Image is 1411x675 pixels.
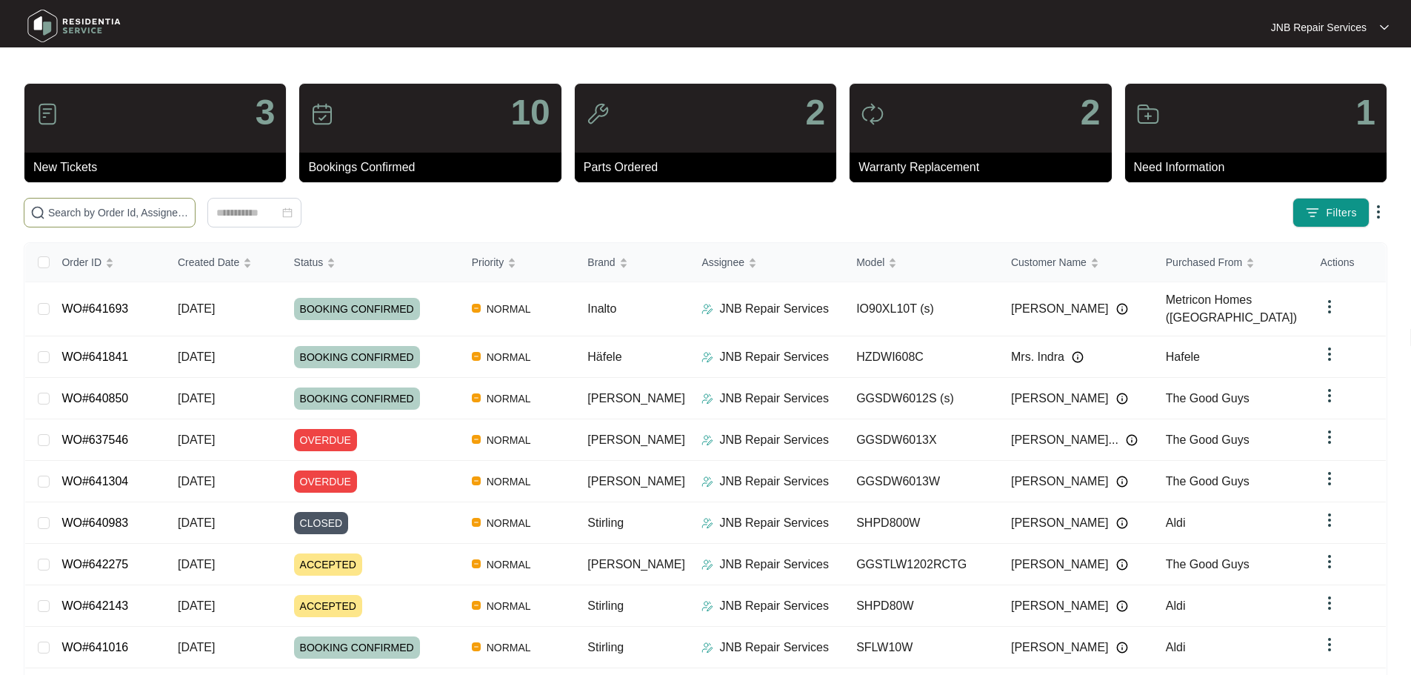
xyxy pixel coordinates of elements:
img: dropdown arrow [1321,345,1338,363]
img: Vercel Logo [472,393,481,402]
img: Assigner Icon [701,642,713,654]
span: [DATE] [178,302,215,315]
img: icon [1136,102,1160,126]
span: NORMAL [481,348,537,366]
span: Status [294,254,324,270]
span: BOOKING CONFIRMED [294,298,420,320]
span: NORMAL [481,597,537,615]
a: WO#642143 [61,599,128,612]
p: 1 [1355,95,1375,130]
p: JNB Repair Services [719,597,829,615]
th: Brand [576,243,690,282]
td: IO90XL10T (s) [844,282,999,336]
img: Vercel Logo [472,642,481,651]
span: Aldi [1166,599,1186,612]
a: WO#642275 [61,558,128,571]
th: Status [282,243,460,282]
span: Customer Name [1011,254,1087,270]
img: dropdown arrow [1321,387,1338,405]
img: Vercel Logo [472,559,481,568]
th: Actions [1309,243,1386,282]
img: dropdown arrow [1370,203,1387,221]
span: [PERSON_NAME] [1011,390,1109,408]
span: Model [856,254,884,270]
span: BOOKING CONFIRMED [294,388,420,410]
p: JNB Repair Services [719,390,829,408]
p: Need Information [1134,159,1387,176]
span: NORMAL [481,556,537,573]
p: JNB Repair Services [1271,20,1367,35]
p: 10 [510,95,550,130]
span: [DATE] [178,475,215,488]
p: New Tickets [33,159,286,176]
td: SHPD80W [844,585,999,627]
img: Assigner Icon [701,517,713,529]
span: NORMAL [481,514,537,532]
td: GGSDW6013W [844,461,999,502]
span: Häfele [587,350,621,363]
span: The Good Guys [1166,433,1250,446]
span: Filters [1326,205,1357,221]
img: Info icon [1116,600,1128,612]
img: dropdown arrow [1321,511,1338,529]
span: Priority [472,254,504,270]
span: The Good Guys [1166,558,1250,571]
img: Info icon [1126,434,1138,446]
span: The Good Guys [1166,475,1250,488]
span: [DATE] [178,350,215,363]
img: Info icon [1072,351,1084,363]
p: JNB Repair Services [719,556,829,573]
td: GGSTLW1202RCTG [844,544,999,585]
img: Assigner Icon [701,559,713,571]
span: [DATE] [178,558,215,571]
img: Info icon [1116,517,1128,529]
img: Assigner Icon [701,600,713,612]
span: Inalto [587,302,616,315]
p: JNB Repair Services [719,300,829,318]
th: Priority [460,243,576,282]
img: Assigner Icon [701,351,713,363]
td: SFLW10W [844,627,999,668]
span: Assignee [701,254,744,270]
p: Parts Ordered [584,159,836,176]
span: Hafele [1166,350,1200,363]
th: Created Date [166,243,282,282]
span: [PERSON_NAME]... [1011,431,1118,449]
th: Assignee [690,243,844,282]
a: WO#640850 [61,392,128,405]
span: BOOKING CONFIRMED [294,636,420,659]
p: JNB Repair Services [719,348,829,366]
img: Info icon [1116,393,1128,405]
span: NORMAL [481,431,537,449]
span: [PERSON_NAME] [1011,556,1109,573]
p: 2 [1081,95,1101,130]
span: BOOKING CONFIRMED [294,346,420,368]
th: Customer Name [999,243,1154,282]
input: Search by Order Id, Assignee Name, Customer Name, Brand and Model [48,205,189,221]
span: NORMAL [481,639,537,656]
span: NORMAL [481,473,537,491]
span: [PERSON_NAME] [1011,473,1109,491]
img: dropdown arrow [1321,298,1338,316]
span: Stirling [587,641,624,654]
span: OVERDUE [294,429,357,451]
span: [PERSON_NAME] [1011,300,1109,318]
span: Aldi [1166,641,1186,654]
img: icon [586,102,610,126]
img: search-icon [30,205,45,220]
span: Created Date [178,254,239,270]
img: Info icon [1116,303,1128,315]
img: Info icon [1116,476,1128,488]
img: dropdown arrow [1321,594,1338,612]
button: filter iconFilters [1292,198,1370,227]
span: ACCEPTED [294,595,362,617]
a: WO#640983 [61,516,128,529]
span: [DATE] [178,641,215,654]
td: GGSDW6013X [844,419,999,461]
p: JNB Repair Services [719,639,829,656]
td: SHPD800W [844,502,999,544]
img: Vercel Logo [472,601,481,610]
img: dropdown arrow [1321,470,1338,488]
span: Brand [587,254,615,270]
span: [DATE] [178,516,215,529]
